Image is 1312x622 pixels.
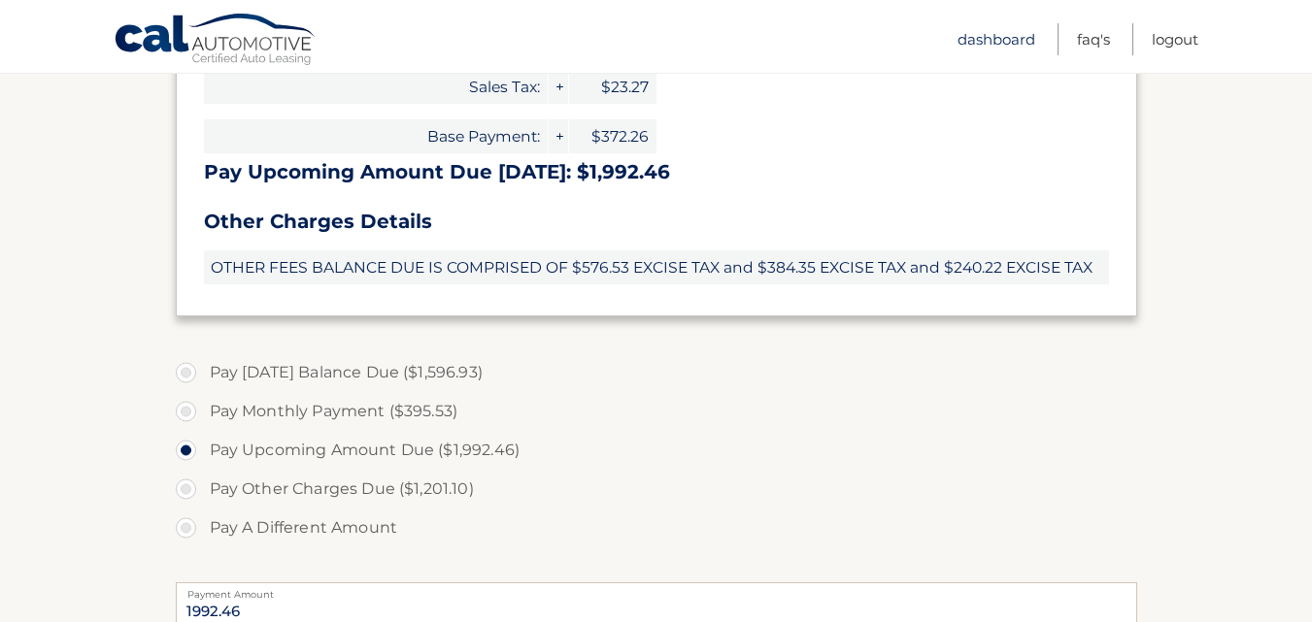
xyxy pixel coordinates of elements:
label: Payment Amount [176,582,1137,598]
h3: Pay Upcoming Amount Due [DATE]: $1,992.46 [204,160,1109,184]
a: FAQ's [1077,23,1110,55]
a: Cal Automotive [114,13,318,69]
span: $23.27 [569,70,656,104]
label: Pay Monthly Payment ($395.53) [176,392,1137,431]
span: Base Payment: [204,119,548,153]
label: Pay Other Charges Due ($1,201.10) [176,470,1137,508]
span: + [549,119,568,153]
h3: Other Charges Details [204,210,1109,234]
label: Pay [DATE] Balance Due ($1,596.93) [176,353,1137,392]
span: + [549,70,568,104]
span: OTHER FEES BALANCE DUE IS COMPRISED OF $576.53 EXCISE TAX and $384.35 EXCISE TAX and $240.22 EXCI... [204,250,1109,284]
a: Dashboard [958,23,1035,55]
a: Logout [1152,23,1198,55]
span: Sales Tax: [204,70,548,104]
label: Pay Upcoming Amount Due ($1,992.46) [176,431,1137,470]
span: $372.26 [569,119,656,153]
label: Pay A Different Amount [176,508,1137,547]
